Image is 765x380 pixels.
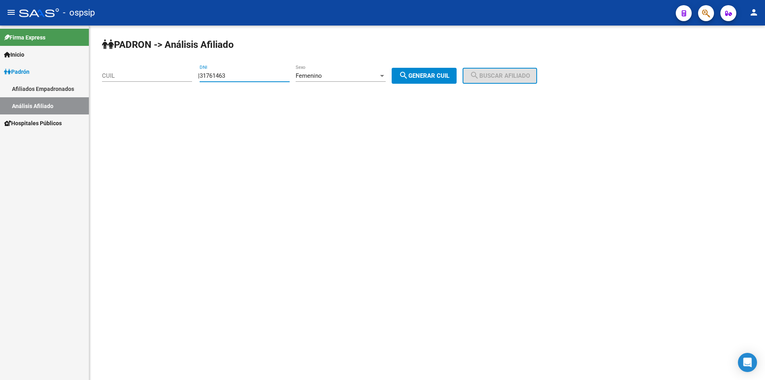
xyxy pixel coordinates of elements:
[749,8,759,17] mat-icon: person
[102,39,234,50] strong: PADRON -> Análisis Afiliado
[399,71,408,80] mat-icon: search
[470,71,479,80] mat-icon: search
[4,119,62,128] span: Hospitales Públicos
[392,68,457,84] button: Generar CUIL
[63,4,95,22] span: - ospsip
[4,33,45,42] span: Firma Express
[6,8,16,17] mat-icon: menu
[4,50,24,59] span: Inicio
[296,72,322,79] span: Femenino
[4,67,29,76] span: Padrón
[399,72,449,79] span: Generar CUIL
[463,68,537,84] button: Buscar afiliado
[198,72,463,79] div: |
[470,72,530,79] span: Buscar afiliado
[738,353,757,372] div: Open Intercom Messenger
